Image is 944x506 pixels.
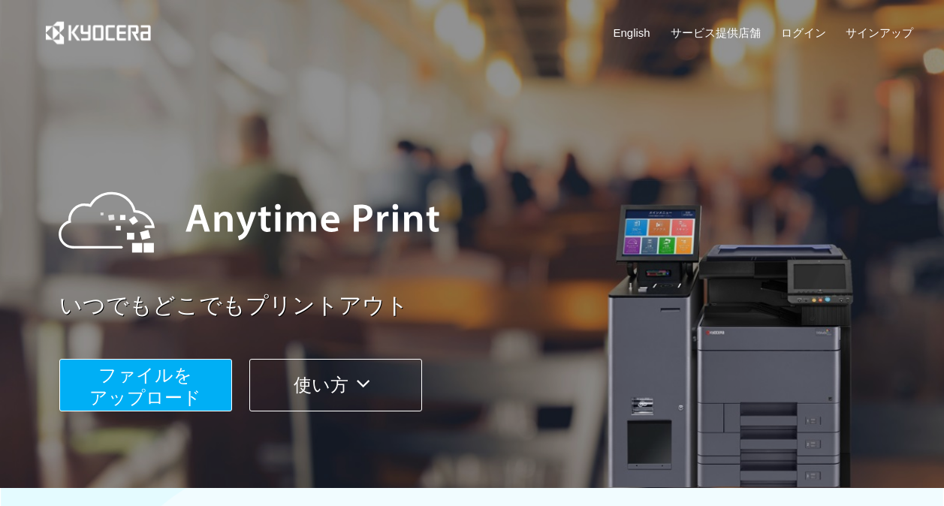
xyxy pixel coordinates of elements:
[59,359,232,411] button: ファイルを​​アップロード
[846,25,913,41] a: サインアップ
[249,359,422,411] button: 使い方
[59,290,923,322] a: いつでもどこでもプリントアウト
[781,25,826,41] a: ログイン
[671,25,761,41] a: サービス提供店舗
[614,25,650,41] a: English
[89,365,201,408] span: ファイルを ​​アップロード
